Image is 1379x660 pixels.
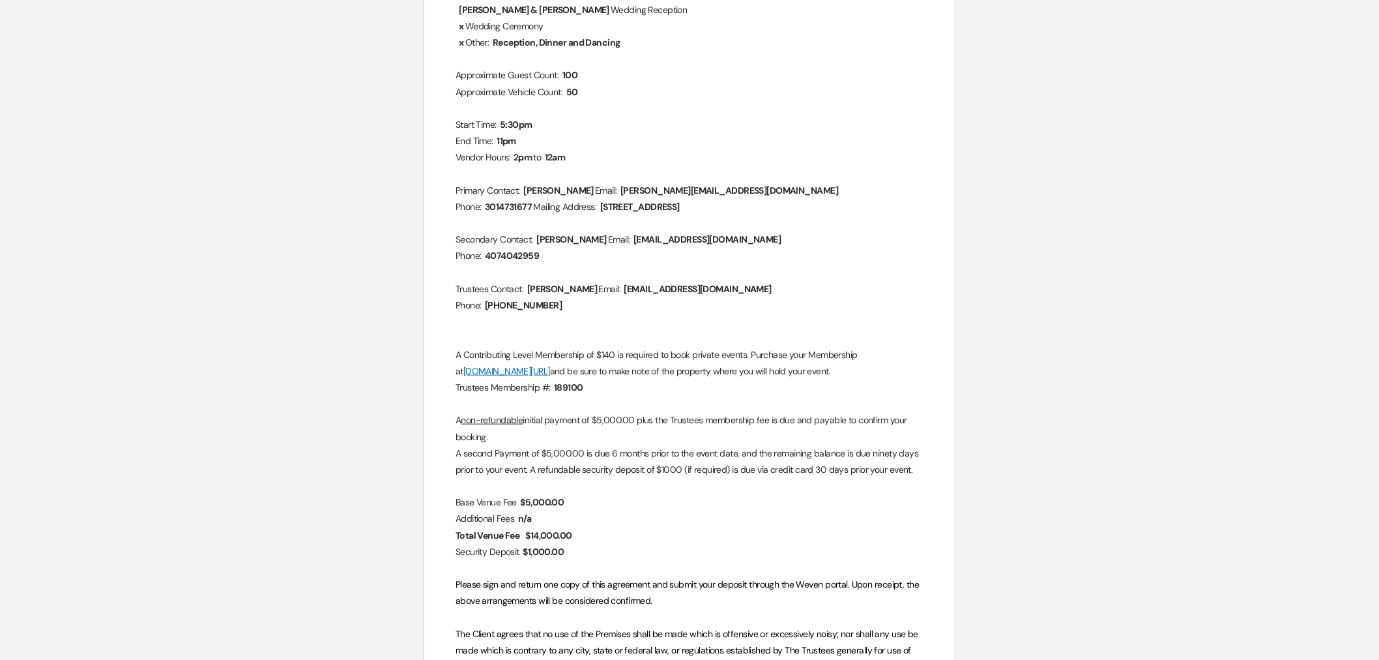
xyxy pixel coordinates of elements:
p: Start Time: [456,117,923,133]
p: Trustees Contact: Email: [456,281,923,297]
p: Additional Fees [456,511,923,527]
p: Approximate Guest Count: [456,67,923,83]
span: 5:30pm [499,117,534,132]
span: Please sign and return one copy of this agreement and submit your deposit through the Weven porta... [456,578,922,607]
span: n/a [517,511,532,526]
span: x [457,35,465,50]
span: [EMAIL_ADDRESS][DOMAIN_NAME] [623,282,773,297]
p: Phone: [456,248,923,264]
span: 4074042959 [484,248,540,263]
p: initial payment of $5,000.00 plus the Trustees membership fee is due and payable to confirm your ... [456,412,923,445]
span: [STREET_ADDRESS] [599,200,681,215]
p: Vendor Hours: to [456,149,923,166]
p: Secondary Contact: Email: [456,232,923,248]
p: Other: [456,35,923,51]
p: Trustees Membership #: [456,380,923,396]
span: 100 [561,68,579,83]
span: [PERSON_NAME] [535,232,608,247]
p: Phone: Mailing Address: [456,199,923,215]
p: Security Deposit [456,544,923,560]
p: Approximate Vehicle Count: [456,84,923,100]
span: [PERSON_NAME][EMAIL_ADDRESS][DOMAIN_NAME] [619,183,839,198]
p: End Time: [456,133,923,149]
p: A Contributing Level Membership of $140 is required to book private events. Purchase your Members... [456,347,923,380]
u: non-refundable [461,414,523,426]
p: Base Venue Fee [456,494,923,511]
span: x [457,19,465,34]
a: [DOMAIN_NAME][URL] [463,365,550,377]
span: $1,000.00 [522,545,566,560]
span: $14,000.00 [525,528,573,543]
p: Phone: [456,297,923,314]
strong: Total Venue Fee [456,530,520,541]
span: 12am [544,150,567,165]
span: [PERSON_NAME] [526,282,599,297]
p: Wedding Ceremony [456,18,923,35]
span: [PERSON_NAME] [523,183,596,198]
span: 3014731677 [484,200,533,215]
span: [EMAIL_ADDRESS][DOMAIN_NAME] [632,232,782,247]
span: 50 [565,85,579,100]
span: A [456,414,461,426]
span: Reception, Dinner and Dancing [491,35,622,50]
span: 11pm [495,134,517,149]
span: 2pm [512,150,533,165]
p: A second Payment of $5,000.00 is due 6 months prior to the event date, and the remaining balance ... [456,445,923,478]
span: [PERSON_NAME] & [PERSON_NAME] [457,3,611,18]
span: $5,000.00 [519,495,566,510]
p: Primary Contact: Email: [456,183,923,199]
p: Wedding Reception [456,2,923,18]
span: 189100 [553,380,585,395]
span: [PHONE_NUMBER] [484,298,563,313]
